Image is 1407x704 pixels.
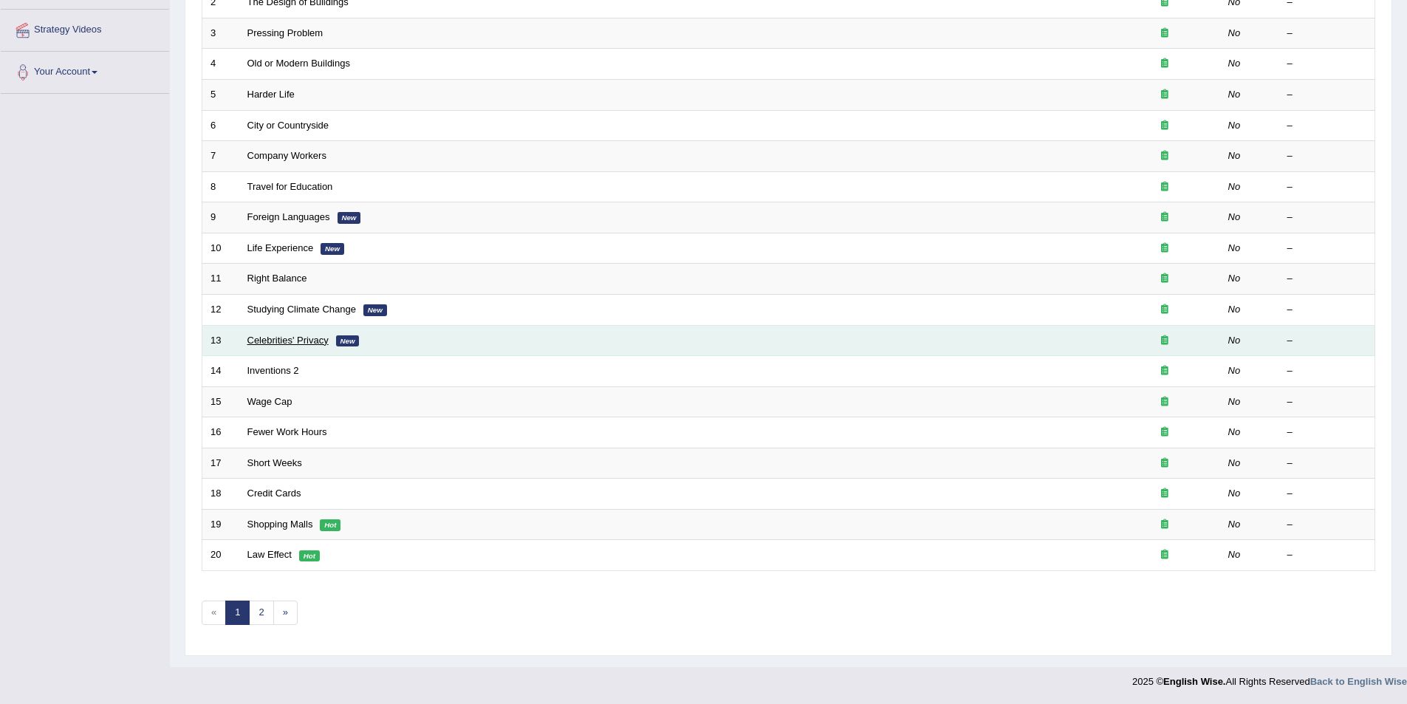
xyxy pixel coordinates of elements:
td: 3 [202,18,239,49]
div: Exam occurring question [1117,88,1212,102]
div: – [1287,303,1367,317]
em: Hot [299,550,320,562]
em: Hot [320,519,340,531]
div: Exam occurring question [1117,242,1212,256]
a: Your Account [1,52,169,89]
div: Exam occurring question [1117,518,1212,532]
div: Exam occurring question [1117,364,1212,378]
td: 17 [202,448,239,479]
a: Back to English Wise [1310,676,1407,687]
div: Exam occurring question [1117,548,1212,562]
strong: English Wise. [1163,676,1225,687]
span: « [202,601,226,625]
a: 2 [249,601,273,625]
div: Exam occurring question [1117,426,1212,440]
em: No [1228,89,1241,100]
div: Exam occurring question [1117,57,1212,71]
td: 12 [202,294,239,325]
div: – [1287,57,1367,71]
td: 16 [202,417,239,448]
em: No [1228,304,1241,315]
div: – [1287,395,1367,409]
div: 2025 © All Rights Reserved [1132,667,1407,688]
td: 13 [202,325,239,356]
em: No [1228,488,1241,499]
a: Law Effect [247,549,292,560]
td: 20 [202,540,239,571]
a: Inventions 2 [247,365,299,376]
td: 15 [202,386,239,417]
div: Exam occurring question [1117,487,1212,501]
td: 14 [202,356,239,387]
a: » [273,601,298,625]
div: – [1287,364,1367,378]
div: – [1287,548,1367,562]
td: 11 [202,264,239,295]
a: Foreign Languages [247,211,330,222]
a: Studying Climate Change [247,304,356,315]
a: Life Experience [247,242,314,253]
td: 7 [202,141,239,172]
div: – [1287,149,1367,163]
em: No [1228,58,1241,69]
em: No [1228,519,1241,530]
td: 10 [202,233,239,264]
em: No [1228,335,1241,346]
td: 6 [202,110,239,141]
td: 9 [202,202,239,233]
em: No [1228,426,1241,437]
a: Celebrities' Privacy [247,335,329,346]
div: Exam occurring question [1117,211,1212,225]
a: Travel for Education [247,181,333,192]
div: – [1287,334,1367,348]
div: – [1287,88,1367,102]
div: – [1287,27,1367,41]
a: Shopping Malls [247,519,313,530]
a: Pressing Problem [247,27,323,38]
div: – [1287,180,1367,194]
td: 8 [202,171,239,202]
a: Short Weeks [247,457,302,468]
em: No [1228,211,1241,222]
a: City or Countryside [247,120,329,131]
a: 1 [225,601,250,625]
em: No [1228,242,1241,253]
td: 5 [202,80,239,111]
div: – [1287,119,1367,133]
a: Fewer Work Hours [247,426,327,437]
td: 19 [202,509,239,540]
em: New [338,212,361,224]
div: Exam occurring question [1117,27,1212,41]
div: – [1287,518,1367,532]
em: No [1228,457,1241,468]
div: – [1287,426,1367,440]
a: Wage Cap [247,396,292,407]
em: No [1228,150,1241,161]
div: Exam occurring question [1117,395,1212,409]
em: No [1228,120,1241,131]
td: 18 [202,479,239,510]
em: New [321,243,344,255]
div: Exam occurring question [1117,272,1212,286]
div: Exam occurring question [1117,334,1212,348]
a: Company Workers [247,150,326,161]
em: New [363,304,387,316]
em: New [336,335,360,347]
a: Right Balance [247,273,307,284]
em: No [1228,365,1241,376]
div: Exam occurring question [1117,457,1212,471]
a: Credit Cards [247,488,301,499]
div: – [1287,487,1367,501]
em: No [1228,549,1241,560]
div: – [1287,272,1367,286]
a: Strategy Videos [1,10,169,47]
div: Exam occurring question [1117,149,1212,163]
td: 4 [202,49,239,80]
div: Exam occurring question [1117,180,1212,194]
div: – [1287,457,1367,471]
div: – [1287,242,1367,256]
a: Old or Modern Buildings [247,58,350,69]
a: Harder Life [247,89,295,100]
em: No [1228,273,1241,284]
